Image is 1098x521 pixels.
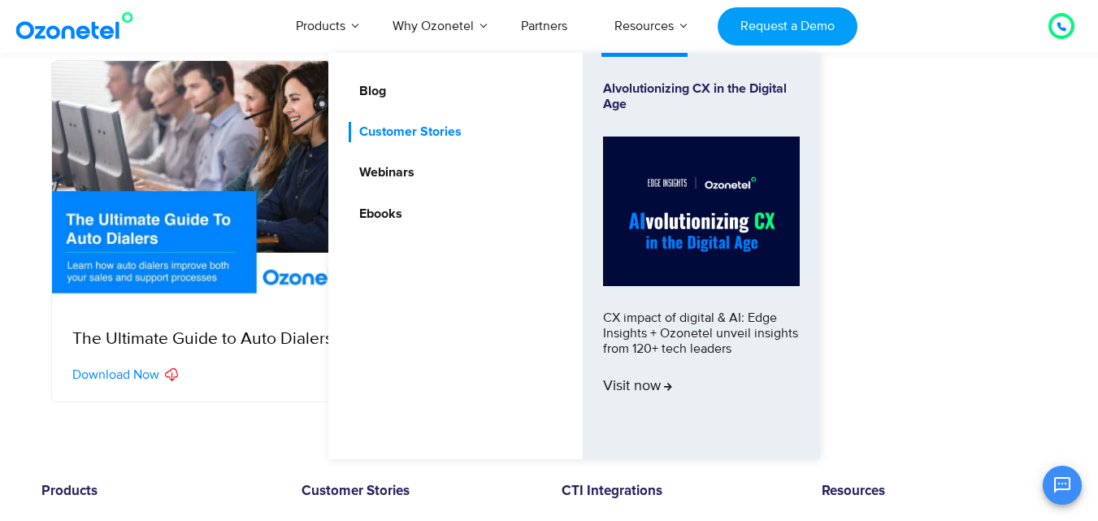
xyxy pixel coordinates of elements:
a: Blog [349,81,388,102]
a: Download Now [72,368,178,381]
h6: Customer Stories [302,484,537,500]
h6: Products [41,484,277,500]
a: Ebooks [349,204,405,224]
h6: CTI Integrations [562,484,797,500]
span: Download Now [72,368,159,381]
img: Alvolutionizing.jpg [603,137,800,286]
a: Webinars [349,163,417,183]
p: The Ultimate Guide to Auto Dialers [72,327,349,353]
a: Request a Demo [718,7,857,46]
a: Alvolutionizing CX in the Digital AgeCX impact of digital & AI: Edge Insights + Ozonetel unveil i... [603,81,800,431]
span: Visit now [603,378,672,396]
button: Open chat [1043,466,1082,505]
a: Customer Stories [349,122,464,142]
